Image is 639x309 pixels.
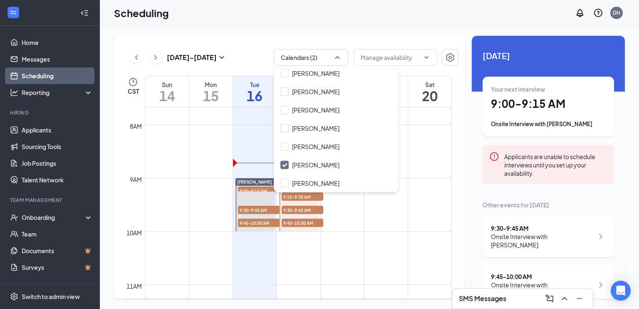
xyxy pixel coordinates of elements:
a: Applicants [22,122,93,138]
button: ChevronUp [558,292,571,305]
a: September 20, 2025 [408,76,451,107]
svg: Error [489,152,499,162]
a: Job Postings [22,155,93,172]
h1: 20 [408,89,451,103]
input: Manage availability [361,53,420,62]
button: ChevronRight [149,51,162,64]
svg: ChevronDown [423,54,430,61]
h1: 16 [233,89,276,103]
span: 9:45-10:00 AM [238,219,280,227]
svg: Analysis [10,88,18,97]
svg: Settings [10,292,18,301]
span: 9:15-9:30 AM [282,192,323,201]
a: Sourcing Tools [22,138,93,155]
h1: 9:00 - 9:15 AM [491,97,606,111]
a: Team [22,226,93,242]
span: 9:00-9:15 AM [238,187,280,195]
a: Messages [22,51,93,67]
div: 9:30 - 9:45 AM [491,224,594,232]
div: 8am [128,122,144,131]
svg: ChevronRight [596,232,606,242]
span: CST [128,87,139,95]
svg: UserCheck [10,213,18,222]
div: Onboarding [22,213,86,222]
a: September 16, 2025 [233,76,276,107]
button: ChevronLeft [130,51,143,64]
a: Talent Network [22,172,93,188]
div: 11am [125,282,144,291]
svg: ChevronUp [560,294,570,304]
div: Other events for [DATE] [483,201,614,209]
div: Onsite Interview with [PERSON_NAME] [491,120,606,128]
svg: SmallChevronDown [217,52,227,62]
div: Sat [408,80,451,89]
h3: SMS Messages [459,294,506,303]
svg: WorkstreamLogo [9,8,17,17]
div: Applicants are unable to schedule interviews until you set up your availability. [504,152,607,177]
h1: Scheduling [114,6,169,20]
span: [PERSON_NAME] [237,179,272,184]
span: 9:30-9:45 AM [238,206,280,214]
div: 9am [128,175,144,184]
span: 9:45-10:00 AM [282,219,323,227]
svg: ChevronRight [596,280,606,290]
div: Tue [233,80,276,89]
h3: [DATE] - [DATE] [167,53,217,62]
button: Settings [442,49,458,66]
h1: 15 [189,89,233,103]
svg: Settings [445,52,455,62]
svg: ChevronLeft [132,52,141,62]
span: [DATE] [483,49,614,62]
div: Sun [146,80,189,89]
div: Onsite Interview with [PERSON_NAME] [491,281,594,297]
a: Scheduling [22,67,93,84]
a: SurveysCrown [22,259,93,276]
div: 9:45 - 10:00 AM [491,272,594,281]
svg: ChevronRight [151,52,160,62]
div: Open Intercom Messenger [611,281,631,301]
div: Reporting [22,88,93,97]
div: DH [613,9,620,16]
svg: ChevronUp [333,53,342,62]
svg: ComposeMessage [545,294,555,304]
div: Onsite Interview with [PERSON_NAME] [491,232,594,249]
svg: Minimize [575,294,585,304]
div: Mon [189,80,233,89]
div: Your next interview [491,85,606,93]
a: DocumentsCrown [22,242,93,259]
span: 9:30-9:45 AM [282,206,323,214]
div: 10am [125,228,144,237]
div: Hiring [10,109,91,116]
button: Calendars (2)ChevronUp [274,49,349,66]
a: September 15, 2025 [189,76,233,107]
button: Minimize [573,292,586,305]
svg: Clock [128,77,138,87]
button: ComposeMessage [543,292,556,305]
a: Home [22,34,93,51]
svg: Collapse [80,9,89,17]
svg: QuestionInfo [593,8,603,18]
h1: 14 [146,89,189,103]
div: Switch to admin view [22,292,80,301]
div: Team Management [10,197,91,204]
a: September 14, 2025 [146,76,189,107]
svg: Notifications [575,8,585,18]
